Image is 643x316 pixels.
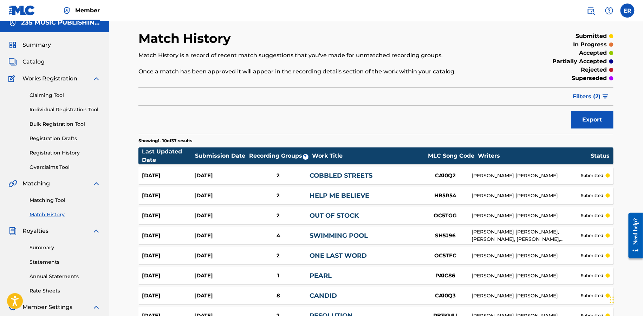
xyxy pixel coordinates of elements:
a: SummarySummary [8,41,51,49]
span: Royalties [22,227,48,235]
span: ? [303,154,308,160]
div: [DATE] [142,292,194,300]
div: [DATE] [142,212,194,220]
a: COBBLED STREETS [310,172,372,179]
p: submitted [581,232,604,239]
button: Export [571,111,613,129]
span: Member [75,6,100,14]
a: Registration Drafts [30,135,100,142]
div: CA10Q3 [419,292,472,300]
div: SH5J96 [419,232,472,240]
p: submitted [581,292,604,299]
div: [PERSON_NAME] [PERSON_NAME] [472,292,581,299]
div: OC5TFC [419,252,472,260]
p: submitted [581,172,604,179]
div: [PERSON_NAME] [PERSON_NAME] [472,272,581,279]
div: Drag [610,289,614,310]
h2: Match History [138,31,234,46]
div: [PERSON_NAME] [PERSON_NAME] [472,212,581,219]
img: Accounts [8,19,17,27]
a: CatalogCatalog [8,58,45,66]
img: search [587,6,595,15]
span: Member Settings [22,303,72,311]
div: Submission Date [195,152,248,160]
img: Works Registration [8,74,18,83]
div: OC5TGG [419,212,472,220]
a: Registration History [30,149,100,157]
span: Works Registration [22,74,77,83]
a: ONE LAST WORD [310,252,367,259]
a: Summary [30,244,100,251]
p: submitted [581,192,604,199]
div: 4 [247,232,310,240]
div: Writers [478,152,591,160]
span: Catalog [22,58,45,66]
a: Annual Statements [30,273,100,280]
div: [DATE] [194,232,247,240]
a: Individual Registration Tool [30,106,100,113]
a: CANDID [310,292,337,299]
span: Filters ( 2 ) [573,92,601,101]
div: 8 [247,292,310,300]
div: 1 [247,272,310,280]
div: Chat Widget [608,282,643,316]
div: 2 [247,172,310,180]
div: [DATE] [194,172,247,180]
div: Last Updated Date [142,147,195,164]
div: Work Title [312,152,424,160]
div: PA1C86 [419,272,472,280]
div: [PERSON_NAME] [PERSON_NAME] [472,192,581,199]
p: partially accepted [553,57,607,66]
div: [DATE] [142,232,194,240]
div: User Menu [621,4,635,18]
div: 2 [247,252,310,260]
div: [DATE] [194,192,247,200]
img: expand [92,227,100,235]
a: Claiming Tool [30,92,100,99]
div: 2 [247,192,310,200]
a: Rate Sheets [30,287,100,295]
div: [DATE] [194,212,247,220]
div: [PERSON_NAME] [PERSON_NAME], [PERSON_NAME], [PERSON_NAME], [PERSON_NAME] [472,228,581,243]
img: Summary [8,41,17,49]
p: in progress [573,40,607,49]
img: Member Settings [8,303,17,311]
img: expand [92,179,100,188]
a: SWIMMING POOL [310,232,368,239]
div: 2 [247,212,310,220]
a: PEARL [310,272,332,279]
div: Recording Groups [248,152,312,160]
div: CA10Q2 [419,172,472,180]
img: MLC Logo [8,5,35,15]
p: submitted [576,32,607,40]
h5: 235 MUSIC PUBLISHING LTD [21,19,100,27]
a: Overclaims Tool [30,164,100,171]
p: Match History is a record of recent match suggestions that you've made for unmatched recording gr... [138,51,504,60]
a: Matching Tool [30,197,100,204]
span: Summary [22,41,51,49]
span: Matching [22,179,50,188]
p: Showing 1 - 10 of 37 results [138,138,192,144]
div: [DATE] [194,292,247,300]
p: rejected [581,66,607,74]
p: submitted [581,252,604,259]
p: superseded [572,74,607,83]
div: [DATE] [194,252,247,260]
div: [PERSON_NAME] [PERSON_NAME] [472,252,581,259]
div: [DATE] [142,272,194,280]
a: HELP ME BELIEVE [310,192,369,199]
div: Status [591,152,610,160]
img: expand [92,74,100,83]
p: Once a match has been approved it will appear in the recording details section of the work within... [138,67,504,76]
div: [DATE] [142,192,194,200]
img: Royalties [8,227,17,235]
p: accepted [579,49,607,57]
img: Catalog [8,58,17,66]
a: Match History [30,211,100,218]
img: Matching [8,179,17,188]
p: submitted [581,272,604,279]
button: Filters (2) [569,88,613,105]
a: Public Search [584,4,598,18]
